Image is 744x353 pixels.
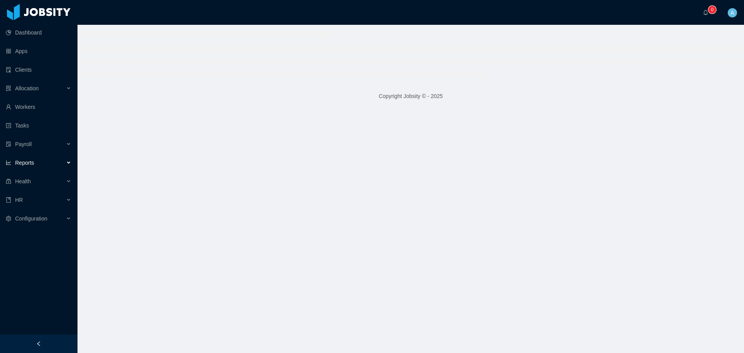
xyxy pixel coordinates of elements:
span: Configuration [15,215,47,222]
a: icon: userWorkers [6,99,71,115]
i: icon: setting [6,216,11,221]
a: icon: pie-chartDashboard [6,25,71,40]
span: HR [15,197,23,203]
i: icon: solution [6,86,11,91]
a: icon: auditClients [6,62,71,77]
i: icon: line-chart [6,160,11,165]
a: icon: profileTasks [6,118,71,133]
footer: Copyright Jobsity © - 2025 [77,83,744,110]
i: icon: book [6,197,11,203]
span: Reports [15,160,34,166]
sup: 0 [708,6,716,14]
span: A [730,8,734,17]
span: Health [15,178,31,184]
span: Allocation [15,85,39,91]
i: icon: bell [703,10,708,15]
i: icon: medicine-box [6,179,11,184]
a: icon: appstoreApps [6,43,71,59]
i: icon: file-protect [6,141,11,147]
span: Payroll [15,141,32,147]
